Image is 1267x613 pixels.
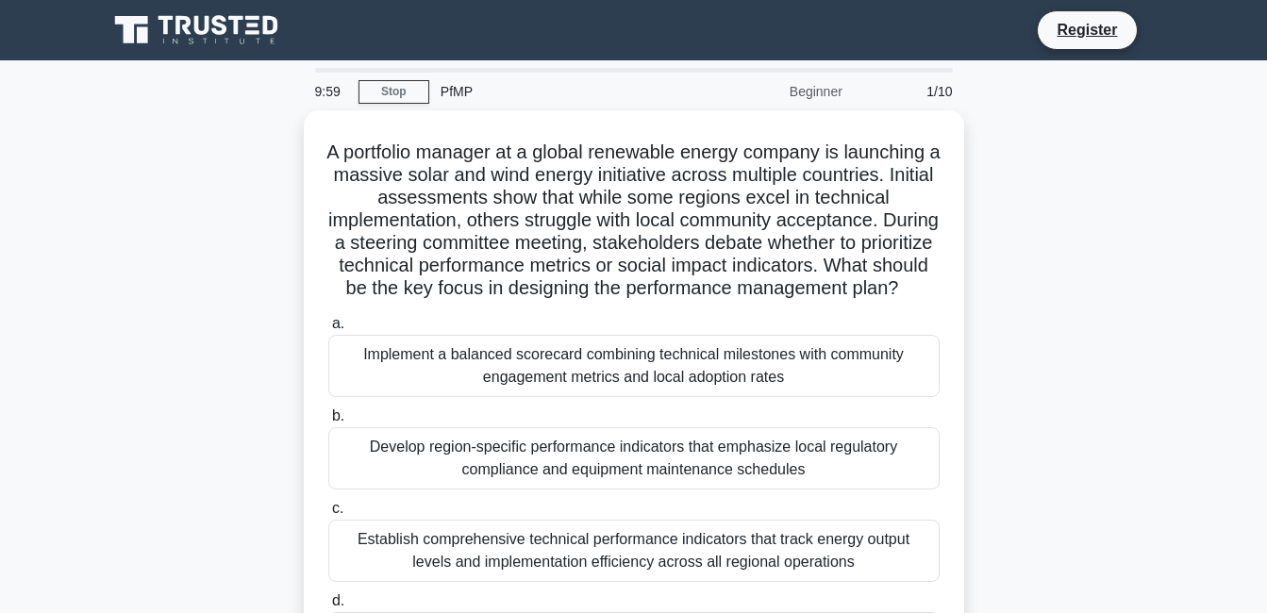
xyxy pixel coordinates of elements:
[328,520,940,582] div: Establish comprehensive technical performance indicators that track energy output levels and impl...
[689,73,854,110] div: Beginner
[332,592,344,608] span: d.
[1045,18,1128,41] a: Register
[429,73,689,110] div: PfMP
[304,73,358,110] div: 9:59
[332,500,343,516] span: c.
[358,80,429,104] a: Stop
[326,141,942,301] h5: A portfolio manager at a global renewable energy company is launching a massive solar and wind en...
[328,427,940,489] div: Develop region-specific performance indicators that emphasize local regulatory compliance and equ...
[332,315,344,331] span: a.
[854,73,964,110] div: 1/10
[332,407,344,423] span: b.
[328,335,940,397] div: Implement a balanced scorecard combining technical milestones with community engagement metrics a...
